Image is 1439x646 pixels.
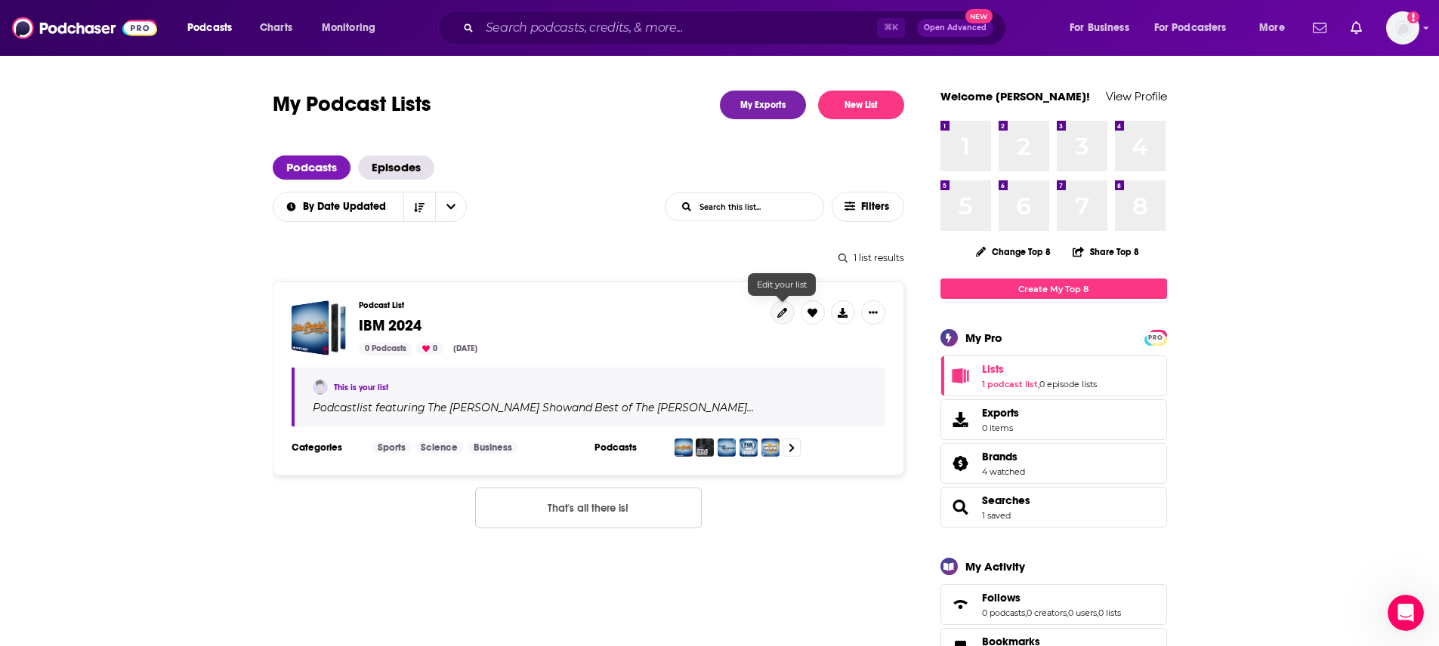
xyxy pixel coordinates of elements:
span: Exports [982,406,1019,420]
span: , [1097,608,1098,618]
a: Show notifications dropdown [1307,15,1332,41]
h3: Podcasts [594,441,662,454]
span: , [1038,379,1039,389]
a: 0 lists [1098,608,1121,618]
button: Nothing here. [475,488,702,528]
a: Show notifications dropdown [1345,15,1368,41]
a: 0 podcasts [982,608,1025,618]
button: Open AdvancedNew [917,19,993,37]
img: The Dan Patrick Show [675,438,693,457]
span: 0 items [982,423,1019,433]
span: ⌘ K [877,18,905,38]
span: , [1025,608,1027,618]
h1: My Podcast Lists [273,91,431,119]
a: The [PERSON_NAME] Show [425,401,572,414]
a: 0 creators [1027,608,1067,618]
img: Best of The Steve Harvey Morning Show [696,438,714,457]
button: open menu [435,192,467,221]
a: Brands [946,453,976,474]
span: Follows [982,591,1021,604]
div: 1 list results [273,252,904,263]
span: Brands [982,450,1017,463]
span: Exports [946,409,976,430]
span: IBM 2024 [359,316,422,335]
a: Lists [982,362,1097,376]
button: Show profile menu [1386,11,1419,45]
span: Lists [940,355,1167,396]
span: , [1067,608,1068,618]
span: Open Advanced [924,24,987,32]
div: 0 Podcasts [359,342,412,355]
button: open menu [1249,16,1304,40]
a: PRO [1147,331,1165,343]
span: Monitoring [322,17,375,38]
a: Brands [982,450,1025,463]
a: Podcasts [273,155,350,180]
a: 4 watched [982,466,1025,477]
button: Share Top 8 [1072,237,1140,266]
button: New List [818,91,904,119]
img: Podchaser - Follow, Share and Rate Podcasts [12,14,157,42]
a: Business [468,441,518,454]
a: Best of The [PERSON_NAME]… [592,401,754,414]
span: Brands [940,443,1167,484]
button: open menu [177,16,252,40]
a: Follows [946,594,976,615]
iframe: Intercom live chat [1388,595,1424,631]
h4: Best of The [PERSON_NAME]… [594,401,754,414]
a: Exports [940,399,1167,440]
img: Suzanne Elfstrom [313,380,328,395]
button: open menu [1059,16,1148,40]
div: Edit your list [748,273,816,296]
svg: Add a profile image [1407,11,1419,23]
span: For Podcasters [1154,17,1227,38]
h2: Choose List sort [273,192,467,222]
button: open menu [311,16,395,40]
img: The Herd with Colin Cowherd [761,438,780,457]
div: [DATE] [447,342,483,355]
span: and [572,401,592,414]
span: New [965,9,993,23]
div: Podcast list featuring [313,401,867,414]
a: Searches [946,497,976,518]
img: The Ben Maller Show [718,438,736,457]
a: Welcome [PERSON_NAME]! [940,89,1090,103]
a: IBM 2024 [292,300,347,355]
button: Change Top 8 [967,242,1061,261]
span: More [1259,17,1285,38]
div: My Pro [965,331,1002,345]
span: Charts [260,17,292,38]
img: Fox Sports Radio [740,438,758,457]
button: open menu [272,201,403,212]
a: IBM 2024 [359,318,422,334]
a: Episodes [358,155,434,180]
div: Search podcasts, credits, & more... [452,11,1021,45]
h3: Podcast List [359,300,758,310]
div: 0 [416,342,443,355]
span: Searches [940,487,1167,528]
button: Show More Button [861,300,885,325]
span: By Date Updated [303,201,391,212]
h3: Categories [292,441,360,454]
a: Searches [982,494,1030,507]
a: Sports [372,441,412,454]
span: Logged in as SuzanneE [1386,11,1419,45]
a: This is your list [334,383,388,392]
span: PRO [1147,332,1165,343]
span: For Business [1070,17,1129,38]
input: Search podcasts, credits, & more... [480,16,877,40]
span: Follows [940,584,1167,625]
button: open menu [1144,16,1249,40]
a: 0 episode lists [1039,379,1097,389]
span: Filters [861,201,891,212]
a: View Profile [1106,89,1167,103]
a: 1 podcast list [982,379,1038,389]
a: My Exports [720,91,806,119]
